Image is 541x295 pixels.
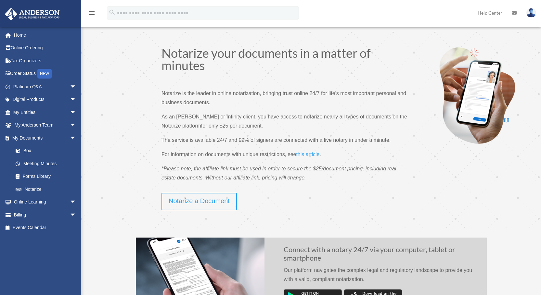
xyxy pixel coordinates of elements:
[5,93,86,106] a: Digital Productsarrow_drop_down
[9,183,83,196] a: Notarize
[5,80,86,93] a: Platinum Q&Aarrow_drop_down
[161,193,237,210] a: Notarize a Document
[70,80,83,93] span: arrow_drop_down
[3,8,62,20] img: Anderson Advisors Platinum Portal
[70,131,83,145] span: arrow_drop_down
[284,266,477,289] p: Our platform navigates the complex legal and regulatory landscape to provide you with a valid, co...
[5,119,86,132] a: My Anderson Teamarrow_drop_down
[9,157,86,170] a: Meeting Minutes
[70,106,83,119] span: arrow_drop_down
[70,208,83,222] span: arrow_drop_down
[201,123,263,129] span: for only $25 per document.
[526,8,536,18] img: User Pic
[5,106,86,119] a: My Entitiesarrow_drop_down
[161,166,396,180] span: *Please note, the affiliate link must be used in order to secure the $25/document pricing, includ...
[9,170,86,183] a: Forms Library
[5,29,86,42] a: Home
[161,47,410,75] h1: Notarize your documents in a matter of minutes
[161,137,391,143] span: The service is available 24/7 and 99% of signers are connected with a live notary in under a minute.
[5,208,86,221] a: Billingarrow_drop_down
[109,9,116,16] i: search
[70,119,83,132] span: arrow_drop_down
[161,91,406,105] span: Notarize is the leader in online notarization, bringing trust online 24/7 for life’s most importa...
[9,144,86,157] a: Box
[88,9,96,17] i: menu
[319,152,321,157] span: .
[437,47,518,144] img: Notarize-hero
[5,42,86,55] a: Online Ordering
[5,221,86,234] a: Events Calendar
[161,152,296,157] span: For information on documents with unique restrictions, see
[5,196,86,209] a: Online Learningarrow_drop_down
[5,131,86,144] a: My Documentsarrow_drop_down
[5,54,86,67] a: Tax Organizers
[161,114,407,129] span: As an [PERSON_NAME] or Infinity client, you have access to notarize nearly all types of documents...
[70,196,83,209] span: arrow_drop_down
[5,67,86,80] a: Order StatusNEW
[88,11,96,17] a: menu
[296,152,319,160] a: this article
[296,152,319,157] span: this article
[70,93,83,106] span: arrow_drop_down
[284,245,477,266] h2: Connect with a notary 24/7 via your computer, tablet or smartphone
[37,69,52,79] div: NEW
